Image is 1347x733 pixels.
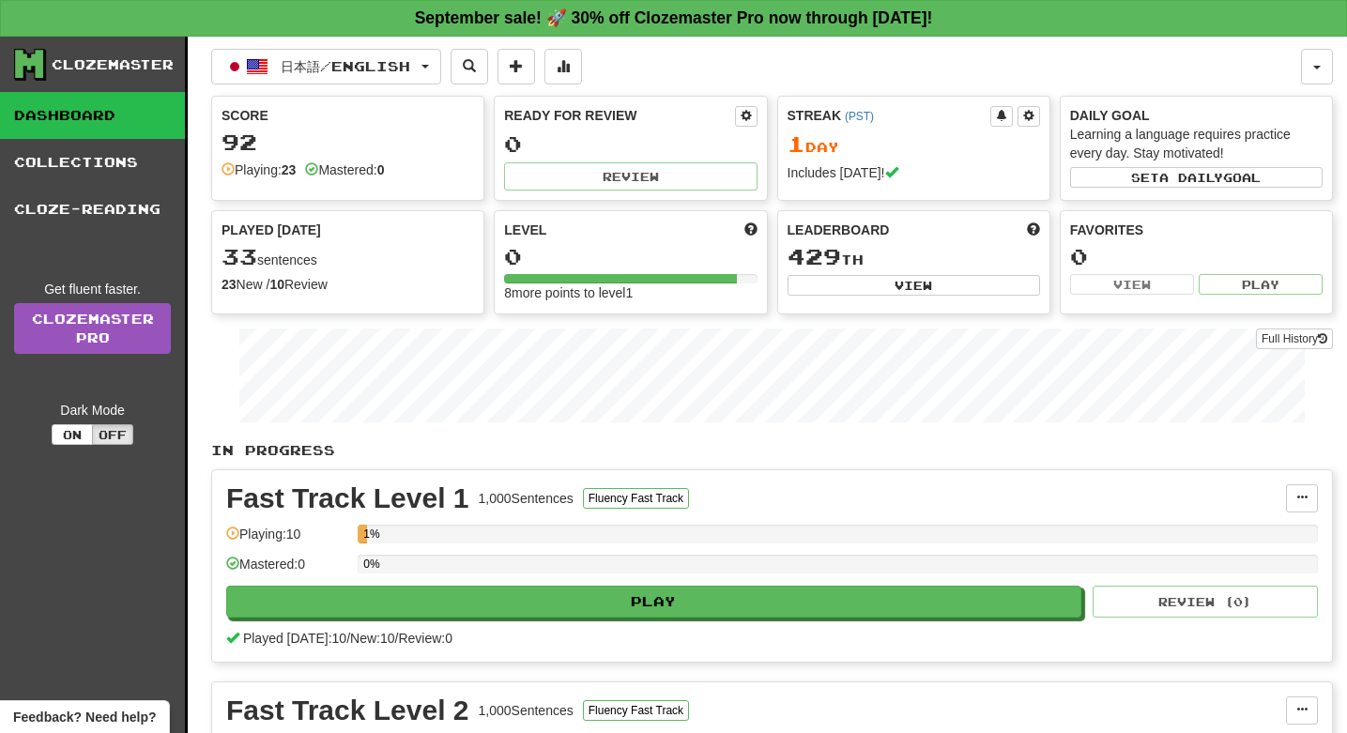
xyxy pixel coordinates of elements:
div: Clozemaster [52,55,174,74]
div: Ready for Review [504,106,734,125]
div: Fast Track Level 2 [226,696,469,725]
span: 33 [222,243,257,269]
button: Search sentences [451,49,488,84]
button: Play [1199,274,1323,295]
button: View [788,275,1040,296]
div: 1,000 Sentences [479,701,574,720]
div: Dark Mode [14,401,171,420]
strong: 10 [269,277,284,292]
span: a daily [1159,171,1223,184]
div: Score [222,106,474,125]
span: Leaderboard [788,221,890,239]
span: 日本語 / English [281,58,410,74]
div: 1,000 Sentences [479,489,574,508]
div: Learning a language requires practice every day. Stay motivated! [1070,125,1323,162]
div: th [788,245,1040,269]
div: Mastered: [305,160,384,179]
button: View [1070,274,1194,295]
button: Fluency Fast Track [583,488,689,509]
span: Level [504,221,546,239]
span: Played [DATE]: 10 [243,631,346,646]
div: sentences [222,245,474,269]
div: Streak [788,106,990,125]
button: Add sentence to collection [497,49,535,84]
span: Score more points to level up [744,221,758,239]
span: 1 [788,130,805,157]
a: (PST) [845,110,874,123]
button: Review [504,162,757,191]
span: / [346,631,350,646]
button: On [52,424,93,445]
strong: 0 [377,162,385,177]
span: Played [DATE] [222,221,321,239]
strong: 23 [282,162,297,177]
button: 日本語/English [211,49,441,84]
span: Review: 0 [398,631,452,646]
button: Play [226,586,1081,618]
div: 92 [222,130,474,154]
div: Mastered: 0 [226,555,348,586]
strong: 23 [222,277,237,292]
p: In Progress [211,441,1333,460]
div: Get fluent faster. [14,280,171,298]
div: Playing: 10 [226,525,348,556]
div: 8 more points to level 1 [504,283,757,302]
span: New: 10 [350,631,394,646]
span: / [395,631,399,646]
strong: September sale! 🚀 30% off Clozemaster Pro now through [DATE]! [415,8,933,27]
button: Fluency Fast Track [583,700,689,721]
div: Playing: [222,160,296,179]
button: Review (0) [1093,586,1318,618]
div: Fast Track Level 1 [226,484,469,512]
div: New / Review [222,275,474,294]
span: This week in points, UTC [1027,221,1040,239]
div: Includes [DATE]! [788,163,1040,182]
button: Seta dailygoal [1070,167,1323,188]
div: 0 [504,132,757,156]
button: Full History [1256,328,1333,349]
button: Off [92,424,133,445]
span: 429 [788,243,841,269]
div: 1% [363,525,367,543]
div: Daily Goal [1070,106,1323,125]
span: Open feedback widget [13,708,156,726]
a: ClozemasterPro [14,303,171,354]
div: Favorites [1070,221,1323,239]
div: Day [788,132,1040,157]
div: 0 [504,245,757,268]
div: 0 [1070,245,1323,268]
button: More stats [544,49,582,84]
